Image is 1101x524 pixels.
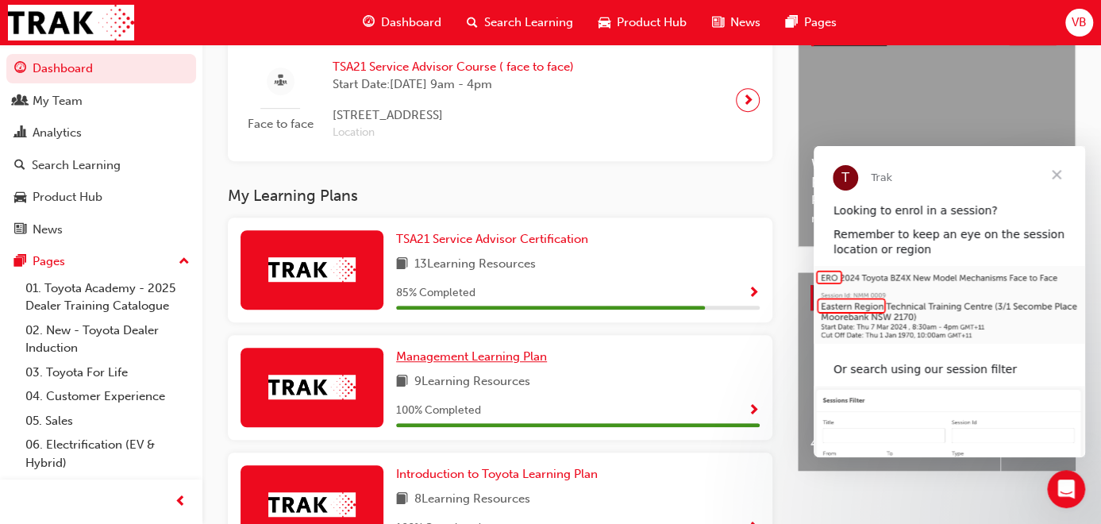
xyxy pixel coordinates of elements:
[599,13,610,33] span: car-icon
[396,230,595,249] a: TSA21 Service Advisor Certification
[814,146,1085,457] iframe: Intercom live chat message
[14,255,26,269] span: pages-icon
[396,255,408,275] span: book-icon
[14,94,26,109] span: people-icon
[396,465,604,484] a: Introduction to Toyota Learning Plan
[396,402,481,420] span: 100 % Completed
[14,62,26,76] span: guage-icon
[396,348,553,366] a: Management Learning Plan
[586,6,699,39] a: car-iconProduct Hub
[1065,9,1093,37] button: VB
[6,247,196,276] button: Pages
[14,191,26,205] span: car-icon
[6,118,196,148] a: Analytics
[275,71,287,91] span: sessionType_FACE_TO_FACE-icon
[6,151,196,180] a: Search Learning
[467,13,478,33] span: search-icon
[33,124,82,142] div: Analytics
[396,232,588,246] span: TSA21 Service Advisor Certification
[748,283,760,303] button: Show Progress
[268,257,356,282] img: Trak
[396,467,598,481] span: Introduction to Toyota Learning Plan
[414,255,536,275] span: 13 Learning Resources
[350,6,454,39] a: guage-iconDashboard
[333,75,574,94] span: Start Date: [DATE] 9am - 4pm
[484,13,573,32] span: Search Learning
[8,5,134,40] img: Trak
[748,287,760,301] span: Show Progress
[268,375,356,399] img: Trak
[175,492,187,512] span: prev-icon
[804,13,837,32] span: Pages
[14,126,26,141] span: chart-icon
[396,490,408,510] span: book-icon
[748,401,760,421] button: Show Progress
[699,6,773,39] a: news-iconNews
[396,284,475,302] span: 85 % Completed
[414,490,530,510] span: 8 Learning Resources
[19,318,196,360] a: 02. New - Toyota Dealer Induction
[6,183,196,212] a: Product Hub
[6,87,196,116] a: My Team
[712,13,724,33] span: news-icon
[414,372,530,392] span: 9 Learning Resources
[333,58,574,76] span: TSA21 Service Advisor Course ( face to face)
[14,159,25,173] span: search-icon
[396,372,408,392] span: book-icon
[742,89,754,111] span: next-icon
[6,51,196,247] button: DashboardMy TeamAnalyticsSearch LearningProduct HubNews
[1047,470,1085,508] iframe: Intercom live chat
[19,433,196,475] a: 06. Electrification (EV & Hybrid)
[811,156,1062,191] span: Welcome to your new Training Resource Centre
[33,92,83,110] div: My Team
[811,191,1062,227] span: Revolutionise the way you access and manage your learning resources.
[333,106,574,125] span: [STREET_ADDRESS]
[228,187,772,205] h3: My Learning Plans
[730,13,760,32] span: News
[19,360,196,385] a: 03. Toyota For Life
[773,6,849,39] a: pages-iconPages
[19,384,196,409] a: 04. Customer Experience
[19,409,196,433] a: 05. Sales
[798,272,1000,471] a: 4x4 and Towing
[14,223,26,237] span: news-icon
[268,492,356,517] img: Trak
[19,276,196,318] a: 01. Toyota Academy - 2025 Dealer Training Catalogue
[748,404,760,418] span: Show Progress
[6,215,196,245] a: News
[19,475,196,499] a: 07. Parts21 Certification
[454,6,586,39] a: search-iconSearch Learning
[33,221,63,239] div: News
[1072,13,1087,32] span: VB
[810,434,987,453] span: 4x4 and Towing
[617,13,687,32] span: Product Hub
[798,7,1076,247] a: Latest NewsShow allWelcome to your new Training Resource CentreRevolutionise the way you access a...
[786,13,798,33] span: pages-icon
[241,115,320,133] span: Face to face
[363,13,375,33] span: guage-icon
[241,52,760,148] a: Face to faceTSA21 Service Advisor Course ( face to face)Start Date:[DATE] 9am - 4pm[STREET_ADDRES...
[810,285,1063,310] a: Product HubShow all
[333,124,574,142] span: Location
[33,188,102,206] div: Product Hub
[33,252,65,271] div: Pages
[381,13,441,32] span: Dashboard
[6,54,196,83] a: Dashboard
[179,252,190,272] span: up-icon
[32,156,121,175] div: Search Learning
[396,349,547,364] span: Management Learning Plan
